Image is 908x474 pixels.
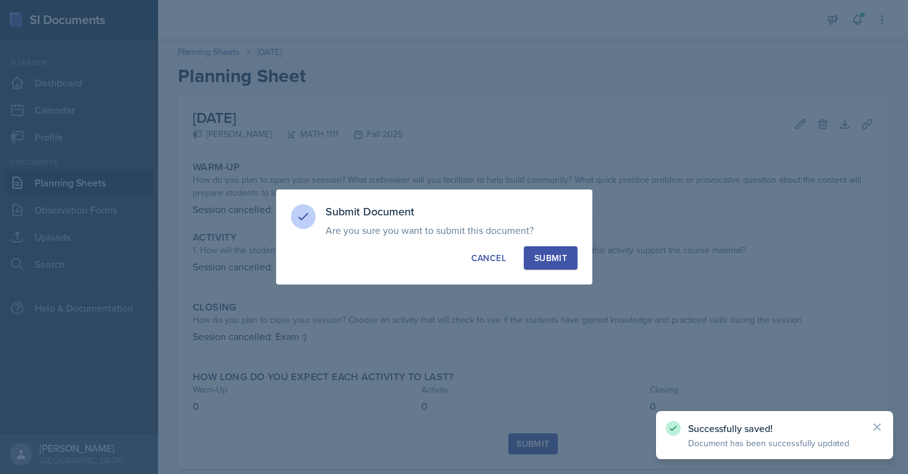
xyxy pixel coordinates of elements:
[326,204,578,219] h3: Submit Document
[524,246,578,270] button: Submit
[688,422,861,434] p: Successfully saved!
[471,252,506,264] div: Cancel
[688,437,861,449] p: Document has been successfully updated
[326,224,578,236] p: Are you sure you want to submit this document?
[534,252,567,264] div: Submit
[461,246,516,270] button: Cancel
